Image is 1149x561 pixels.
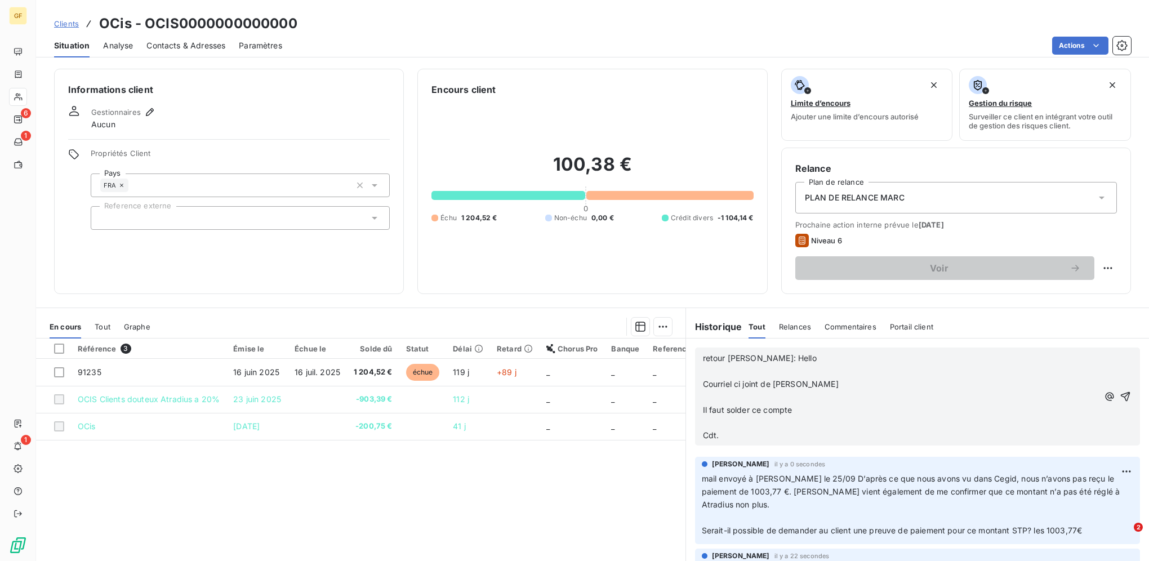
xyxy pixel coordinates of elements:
span: 1 [21,435,31,445]
span: échue [406,364,440,381]
div: Reference externe [653,344,722,353]
span: 119 j [453,367,469,377]
span: Propriétés Client [91,149,390,164]
span: 23 juin 2025 [233,394,281,404]
a: Clients [54,18,79,29]
span: Niveau 6 [811,236,842,245]
div: Statut [406,344,440,353]
span: Serait-il possible de demander au client une preuve de paiement pour ce montant STP? les 1003,77€ [702,526,1083,535]
span: Analyse [103,40,133,51]
span: [DATE] [919,220,944,229]
h6: Informations client [68,83,390,96]
button: Actions [1052,37,1108,55]
span: Prochaine action interne prévue le [795,220,1117,229]
span: Limite d’encours [791,99,850,108]
div: Référence [78,344,220,354]
span: -903,39 € [354,394,393,405]
span: retour [PERSON_NAME]: Hello [703,353,817,363]
div: Délai [453,344,483,353]
span: OCIS Clients douteux Atradius a 20% [78,394,220,404]
span: Situation [54,40,90,51]
span: Non-échu [554,213,587,223]
span: mail envoyé à [PERSON_NAME] le 25/09 D’après ce que nous avons vu dans Cegid, nous n’avons pas re... [702,474,1123,509]
div: Émise le [233,344,281,353]
div: GF [9,7,27,25]
span: _ [611,367,614,377]
span: Tout [95,322,110,331]
span: Commentaires [825,322,876,331]
span: 1 [21,131,31,141]
span: 16 juin 2025 [233,367,279,377]
span: _ [546,367,550,377]
span: Échu [440,213,457,223]
h6: Encours client [431,83,496,96]
span: il y a 22 secondes [774,553,830,559]
button: Gestion du risqueSurveiller ce client en intégrant votre outil de gestion des risques client. [959,69,1131,141]
span: _ [653,367,656,377]
span: Paramètres [239,40,282,51]
span: 3 [121,344,131,354]
span: Relances [779,322,811,331]
input: Ajouter une valeur [100,213,109,223]
span: _ [611,421,614,431]
span: Portail client [890,322,933,331]
span: Clients [54,19,79,28]
span: _ [653,421,656,431]
span: Gestion du risque [969,99,1032,108]
span: Crédit divers [671,213,713,223]
span: 6 [21,108,31,118]
h3: OCis - OCIS0000000000000 [99,14,297,34]
span: FRA [104,182,116,189]
span: [PERSON_NAME] [712,459,770,469]
span: -1 104,14 € [718,213,754,223]
span: il y a 0 secondes [774,461,826,467]
span: 41 j [453,421,466,431]
span: [PERSON_NAME] [712,551,770,561]
span: Tout [749,322,765,331]
span: 2 [1134,523,1143,532]
span: _ [611,394,614,404]
input: Ajouter une valeur [128,180,137,190]
span: Il faut solder ce compte [703,405,792,415]
span: 16 juil. 2025 [295,367,340,377]
span: En cours [50,322,81,331]
div: Retard [497,344,533,353]
span: Gestionnaires [91,108,141,117]
h6: Historique [686,320,742,333]
span: +89 j [497,367,516,377]
span: OCis [78,421,96,431]
span: 91235 [78,367,101,377]
span: Ajouter une limite d’encours autorisé [791,112,919,121]
span: 0 [584,204,588,213]
span: 1 204,52 € [461,213,497,223]
div: Solde dû [354,344,393,353]
span: _ [546,421,550,431]
span: -200,75 € [354,421,393,432]
span: 0,00 € [591,213,614,223]
h2: 100,38 € [431,153,753,187]
span: Surveiller ce client en intégrant votre outil de gestion des risques client. [969,112,1121,130]
span: Voir [809,264,1070,273]
span: [DATE] [233,421,260,431]
img: Logo LeanPay [9,536,27,554]
span: Cdt. [703,430,719,440]
span: 112 j [453,394,469,404]
span: Courriel ci joint de [PERSON_NAME] [703,379,839,389]
iframe: Intercom live chat [1111,523,1138,550]
span: PLAN DE RELANCE MARC [805,192,905,203]
h6: Relance [795,162,1117,175]
div: Échue le [295,344,340,353]
button: Limite d’encoursAjouter une limite d’encours autorisé [781,69,953,141]
span: Contacts & Adresses [146,40,225,51]
span: Graphe [124,322,150,331]
span: 1 204,52 € [354,367,393,378]
span: _ [653,394,656,404]
span: Aucun [91,119,115,130]
div: Chorus Pro [546,344,598,353]
div: Banque [611,344,639,353]
button: Voir [795,256,1094,280]
span: _ [546,394,550,404]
